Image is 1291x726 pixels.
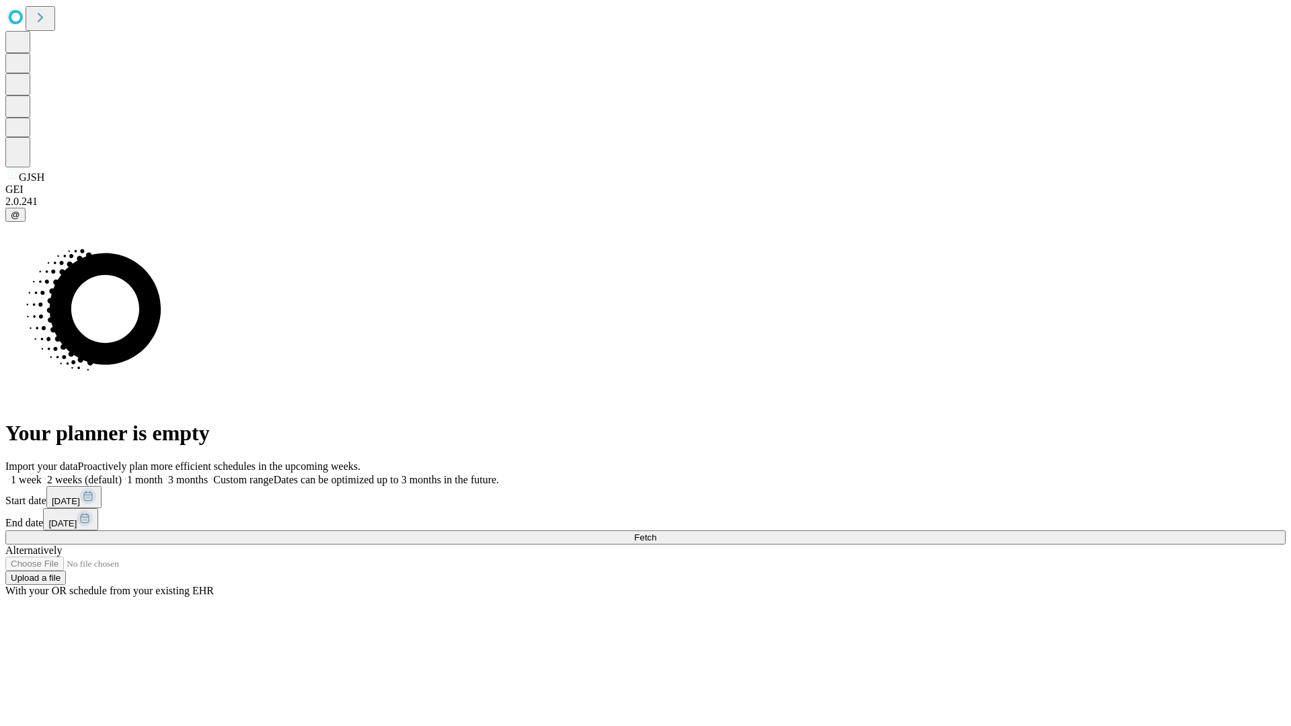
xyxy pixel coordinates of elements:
span: 2 weeks (default) [47,474,122,485]
span: Import your data [5,460,78,472]
div: 2.0.241 [5,196,1286,208]
div: Start date [5,486,1286,508]
span: [DATE] [52,496,80,506]
h1: Your planner is empty [5,421,1286,446]
span: Dates can be optimized up to 3 months in the future. [274,474,499,485]
span: 1 month [127,474,163,485]
span: Fetch [634,532,656,542]
div: GEI [5,184,1286,196]
button: Upload a file [5,571,66,585]
span: [DATE] [48,518,77,528]
button: Fetch [5,530,1286,544]
button: [DATE] [46,486,102,508]
span: 3 months [168,474,208,485]
span: Proactively plan more efficient schedules in the upcoming weeks. [78,460,360,472]
span: With your OR schedule from your existing EHR [5,585,214,596]
span: GJSH [19,171,44,183]
span: Custom range [213,474,273,485]
span: Alternatively [5,544,62,556]
button: @ [5,208,26,222]
button: [DATE] [43,508,98,530]
span: 1 week [11,474,42,485]
div: End date [5,508,1286,530]
span: @ [11,210,20,220]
